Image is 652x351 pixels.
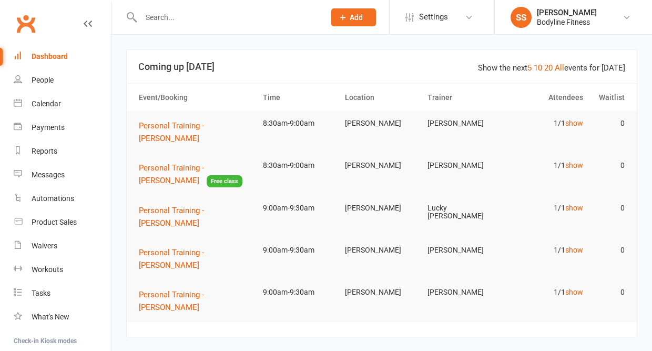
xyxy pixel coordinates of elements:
[565,246,583,254] a: show
[14,234,111,258] a: Waivers
[340,84,423,111] th: Location
[14,187,111,210] a: Automations
[423,196,505,229] td: Lucky [PERSON_NAME]
[340,196,423,220] td: [PERSON_NAME]
[14,210,111,234] a: Product Sales
[32,52,68,61] div: Dashboard
[505,238,588,263] td: 1/1
[32,313,69,321] div: What's New
[258,280,341,305] td: 9:00am-9:30am
[565,161,583,169] a: show
[423,111,505,136] td: [PERSON_NAME]
[32,147,57,155] div: Reports
[505,153,588,178] td: 1/1
[537,17,597,27] div: Bodyline Fitness
[32,242,57,250] div: Waivers
[139,162,253,187] button: Personal Training - [PERSON_NAME]Free class
[505,280,588,305] td: 1/1
[258,153,341,178] td: 8:30am-9:00am
[565,119,583,127] a: show
[32,76,54,84] div: People
[32,123,65,132] div: Payments
[32,99,61,108] div: Calendar
[423,280,505,305] td: [PERSON_NAME]
[14,45,111,68] a: Dashboard
[544,63,553,73] a: 20
[14,92,111,116] a: Calendar
[14,258,111,282] a: Workouts
[13,11,39,37] a: Clubworx
[14,116,111,139] a: Payments
[588,84,629,111] th: Waitlist
[478,62,625,74] div: Show the next events for [DATE]
[258,84,341,111] th: Time
[588,111,629,136] td: 0
[340,238,423,263] td: [PERSON_NAME]
[534,63,542,73] a: 10
[588,238,629,263] td: 0
[14,305,111,329] a: What's New
[138,62,625,72] h3: Coming up [DATE]
[340,153,423,178] td: [PERSON_NAME]
[565,204,583,212] a: show
[139,121,204,143] span: Personal Training - [PERSON_NAME]
[139,206,204,228] span: Personal Training - [PERSON_NAME]
[258,196,341,220] td: 9:00am-9:30am
[139,246,253,272] button: Personal Training - [PERSON_NAME]
[138,10,318,25] input: Search...
[505,196,588,220] td: 1/1
[139,248,204,270] span: Personal Training - [PERSON_NAME]
[505,84,588,111] th: Attendees
[207,175,242,187] span: Free class
[32,171,65,179] div: Messages
[340,111,423,136] td: [PERSON_NAME]
[555,63,564,73] a: All
[423,153,505,178] td: [PERSON_NAME]
[32,265,63,274] div: Workouts
[340,280,423,305] td: [PERSON_NAME]
[350,13,363,22] span: Add
[14,282,111,305] a: Tasks
[139,290,204,312] span: Personal Training - [PERSON_NAME]
[139,204,253,229] button: Personal Training - [PERSON_NAME]
[588,153,629,178] td: 0
[139,288,253,314] button: Personal Training - [PERSON_NAME]
[565,288,583,296] a: show
[14,68,111,92] a: People
[419,5,448,29] span: Settings
[134,84,258,111] th: Event/Booking
[139,163,204,185] span: Personal Training - [PERSON_NAME]
[32,194,74,203] div: Automations
[139,119,253,145] button: Personal Training - [PERSON_NAME]
[423,238,505,263] td: [PERSON_NAME]
[14,139,111,163] a: Reports
[588,196,629,220] td: 0
[32,289,50,297] div: Tasks
[331,8,376,26] button: Add
[588,280,629,305] td: 0
[14,163,111,187] a: Messages
[423,84,505,111] th: Trainer
[527,63,532,73] a: 5
[537,8,597,17] div: [PERSON_NAME]
[258,111,341,136] td: 8:30am-9:00am
[511,7,532,28] div: SS
[32,218,77,226] div: Product Sales
[258,238,341,263] td: 9:00am-9:30am
[505,111,588,136] td: 1/1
